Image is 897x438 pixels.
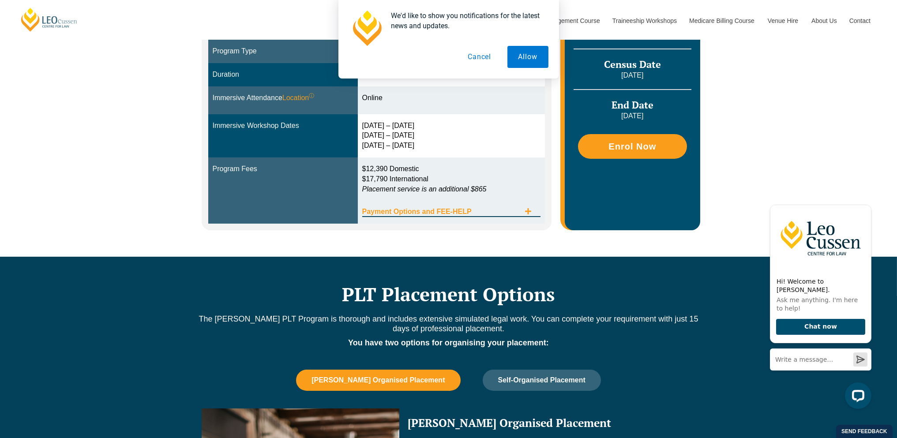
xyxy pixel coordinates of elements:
[362,185,487,193] em: Placement service is an additional $865
[349,11,384,46] img: notification icon
[213,121,353,131] div: Immersive Workshop Dates
[362,175,428,183] span: $17,790 International
[498,376,585,384] span: Self-Organised Placement
[213,93,353,103] div: Immersive Attendance
[457,46,502,68] button: Cancel
[608,142,656,151] span: Enrol Now
[309,93,314,99] sup: ⓘ
[197,314,700,333] p: The [PERSON_NAME] PLT Program is thorough and includes extensive simulated legal work. You can co...
[197,283,700,305] h2: PLT Placement Options
[362,121,541,151] div: [DATE] – [DATE] [DATE] – [DATE] [DATE] – [DATE]
[384,11,548,31] div: We'd like to show you notifications for the latest news and updates.
[578,134,687,159] a: Enrol Now
[507,46,548,68] button: Allow
[362,208,521,215] span: Payment Options and FEE-HELP
[312,376,445,384] span: [PERSON_NAME] Organised Placement
[612,98,653,111] span: End Date
[282,93,315,103] span: Location
[763,198,875,416] iframe: LiveChat chat widget
[408,417,687,428] h2: [PERSON_NAME] Organised Placement
[362,93,541,103] div: Online
[348,338,549,347] strong: You have two options for organising your placement:
[213,164,353,174] div: Program Fees
[362,165,419,172] span: $12,390 Domestic
[574,111,691,121] p: [DATE]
